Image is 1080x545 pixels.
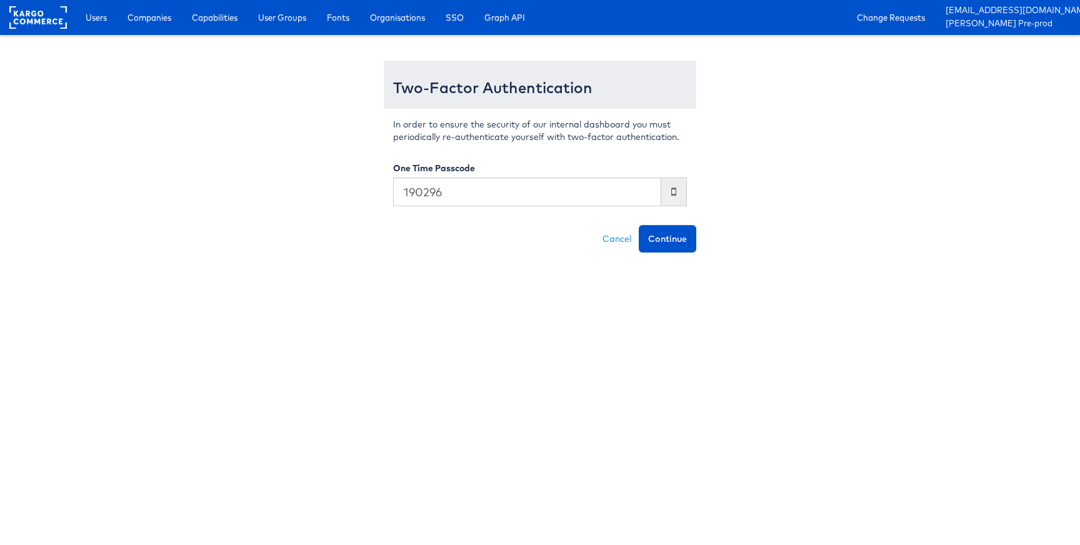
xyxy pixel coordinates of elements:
span: Fonts [327,11,349,24]
a: SSO [436,6,473,29]
a: Graph API [475,6,534,29]
p: In order to ensure the security of our internal dashboard you must periodically re-authenticate y... [393,118,687,143]
span: Capabilities [192,11,237,24]
span: User Groups [258,11,306,24]
a: Capabilities [182,6,247,29]
span: Users [86,11,107,24]
a: [PERSON_NAME] Pre-prod [946,17,1071,31]
h3: Two-Factor Authentication [393,79,687,96]
button: Continue [639,225,696,252]
span: SSO [446,11,464,24]
a: Fonts [317,6,359,29]
input: Enter the code [393,177,661,206]
a: Cancel [595,225,639,252]
a: User Groups [249,6,316,29]
a: Companies [118,6,181,29]
a: Change Requests [847,6,934,29]
a: [EMAIL_ADDRESS][DOMAIN_NAME] [946,4,1071,17]
a: Organisations [361,6,434,29]
span: Graph API [484,11,525,24]
span: Organisations [370,11,425,24]
a: Users [76,6,116,29]
span: Companies [127,11,171,24]
label: One Time Passcode [393,162,475,174]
